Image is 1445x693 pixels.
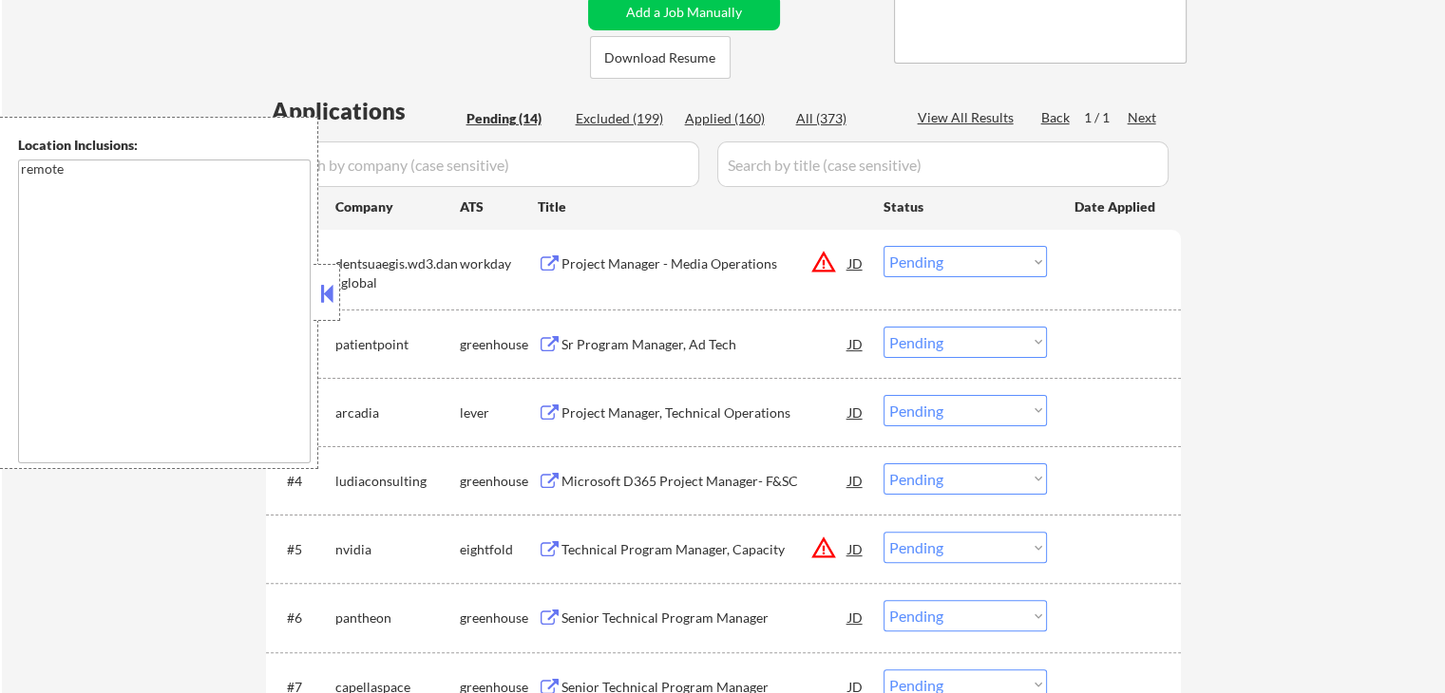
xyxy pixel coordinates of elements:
[1041,108,1072,127] div: Back
[287,472,320,491] div: #4
[335,472,460,491] div: ludiaconsulting
[287,609,320,627] div: #6
[335,335,460,354] div: patientpoint
[460,335,538,354] div: greenhouse
[1128,108,1158,127] div: Next
[335,403,460,422] div: arcadia
[335,609,460,627] div: pantheon
[810,249,837,275] button: warning_amber
[272,141,699,187] input: Search by company (case sensitive)
[846,395,865,429] div: JD
[846,246,865,280] div: JD
[460,403,538,422] div: lever
[846,600,865,634] div: JD
[846,463,865,497] div: JD
[846,532,865,566] div: JD
[466,109,561,128] div: Pending (14)
[884,189,1047,223] div: Status
[685,109,780,128] div: Applied (160)
[460,254,538,273] div: workday
[590,36,731,79] button: Download Resume
[335,540,460,559] div: nvidia
[18,136,311,155] div: Location Inclusions:
[561,609,848,627] div: Senior Technical Program Manager
[287,540,320,559] div: #5
[846,327,865,361] div: JD
[460,472,538,491] div: greenhouse
[460,197,538,216] div: ATS
[1084,108,1128,127] div: 1 / 1
[561,472,848,491] div: Microsoft D365 Project Manager- F&SC
[538,197,865,216] div: Title
[335,254,460,291] div: dentsuaegis.wd3.dan_global
[335,197,460,216] div: Company
[272,100,460,122] div: Applications
[561,335,848,354] div: Sr Program Manager, Ad Tech
[1074,197,1158,216] div: Date Applied
[561,403,848,422] div: Project Manager, Technical Operations
[576,109,671,128] div: Excluded (199)
[460,609,538,627] div: greenhouse
[796,109,891,128] div: All (373)
[918,108,1019,127] div: View All Results
[717,141,1169,187] input: Search by title (case sensitive)
[810,534,837,561] button: warning_amber
[561,540,848,559] div: Technical Program Manager, Capacity
[561,254,848,273] div: Project Manager - Media Operations
[460,540,538,559] div: eightfold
